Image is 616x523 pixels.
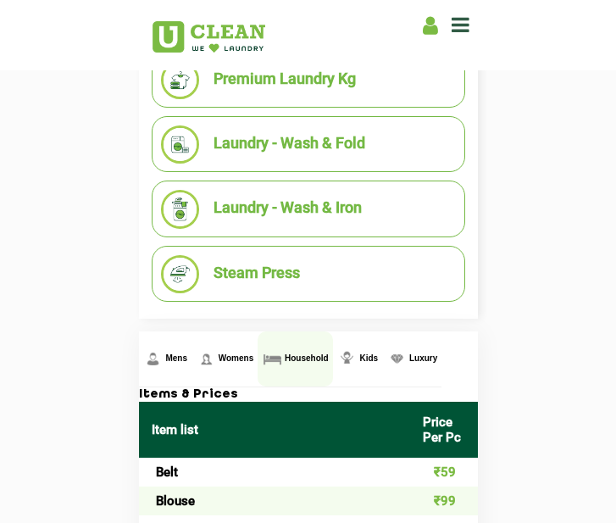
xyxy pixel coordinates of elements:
td: ₹99 [410,487,478,515]
th: Item list [139,402,410,458]
img: Premium Laundry Kg [161,61,199,99]
span: Luxury [409,353,437,363]
span: Womens [219,353,254,363]
img: Household [262,348,283,370]
span: Mens [165,353,187,363]
li: Laundry - Wash & Iron [161,190,456,228]
td: Belt [139,458,410,487]
li: Steam Press [161,255,456,293]
img: Womens [196,348,217,370]
td: Blouse [139,487,410,515]
img: Laundry - Wash & Iron [161,190,199,228]
h3: Items & Prices [139,387,478,403]
img: Kids [336,348,358,370]
img: Laundry - Wash & Fold [161,125,199,164]
img: Steam Press [161,255,199,293]
th: Price Per Pc [410,402,478,458]
img: Luxury [386,348,408,370]
img: Mens [142,348,164,370]
li: Premium Laundry Kg [161,61,456,99]
img: UClean Laundry and Dry Cleaning [153,21,265,53]
span: Kids [359,353,378,363]
td: ₹59 [410,458,478,487]
span: Household [285,353,329,363]
li: Laundry - Wash & Fold [161,125,456,164]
